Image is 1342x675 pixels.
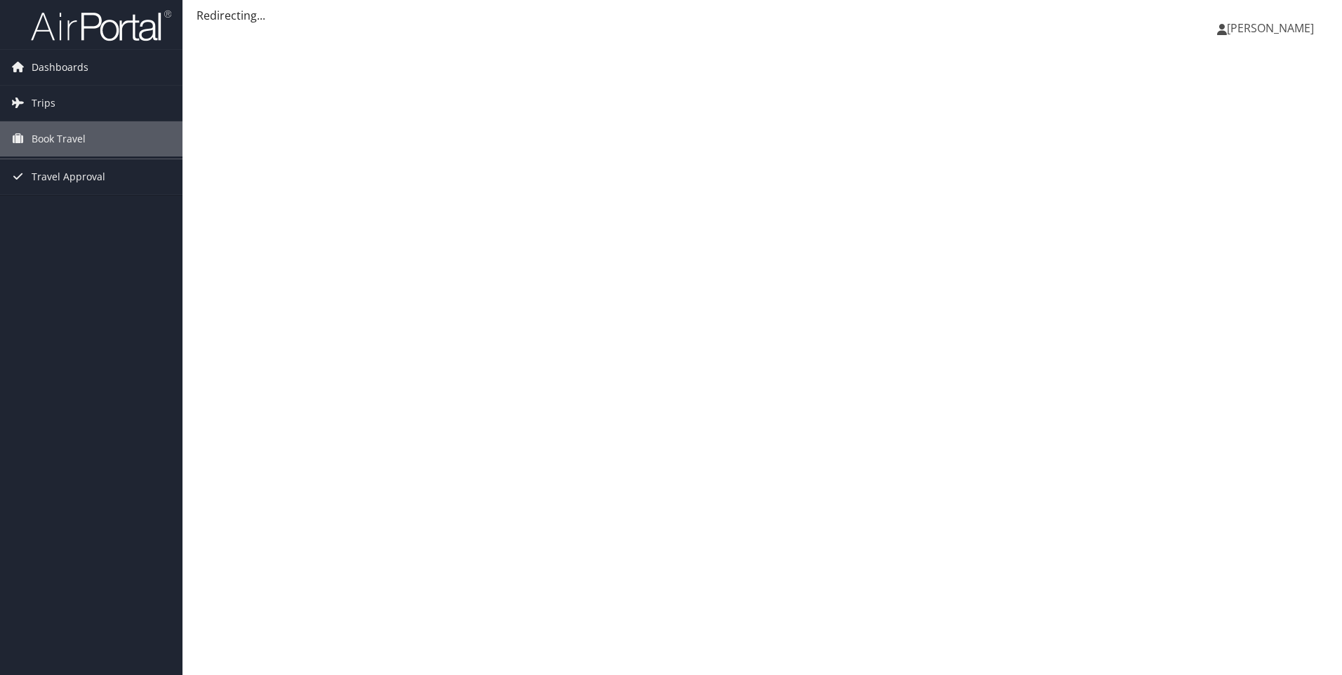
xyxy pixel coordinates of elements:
[1227,20,1314,36] span: [PERSON_NAME]
[32,159,105,194] span: Travel Approval
[32,121,86,156] span: Book Travel
[197,7,1328,24] div: Redirecting...
[31,9,171,42] img: airportal-logo.png
[32,50,88,85] span: Dashboards
[1217,7,1328,49] a: [PERSON_NAME]
[32,86,55,121] span: Trips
